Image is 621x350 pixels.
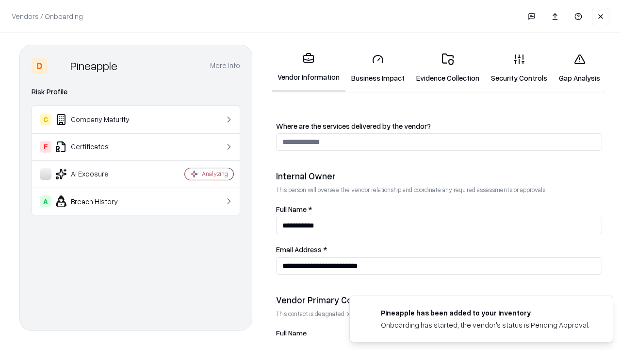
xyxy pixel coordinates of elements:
[276,294,602,306] div: Vendor Primary Contact
[276,206,602,213] label: Full Name *
[40,195,156,207] div: Breach History
[553,46,606,91] a: Gap Analysis
[210,57,240,74] button: More info
[276,122,602,130] label: Where are the services delivered by the vendor?
[40,195,51,207] div: A
[410,46,485,91] a: Evidence Collection
[40,141,51,153] div: F
[70,58,117,73] div: Pineapple
[361,308,373,319] img: pineappleenergy.com
[276,310,602,318] p: This contact is designated to receive the assessment request from Shift
[276,186,602,194] p: This person will oversee the vendor relationship and coordinate any required assessments or appro...
[51,58,66,73] img: Pineapple
[381,320,589,330] div: Onboarding has started, the vendor's status is Pending Approval.
[40,168,156,180] div: AI Exposure
[276,330,602,337] label: Full Name
[40,141,156,153] div: Certificates
[381,308,589,318] div: Pineapple has been added to your inventory
[345,46,410,91] a: Business Impact
[32,86,240,98] div: Risk Profile
[40,114,51,125] div: C
[202,170,228,178] div: Analyzing
[485,46,553,91] a: Security Controls
[40,114,156,125] div: Company Maturity
[272,45,345,92] a: Vendor Information
[32,58,47,73] div: D
[12,11,83,21] p: Vendors / Onboarding
[276,170,602,182] div: Internal Owner
[276,246,602,253] label: Email Address *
